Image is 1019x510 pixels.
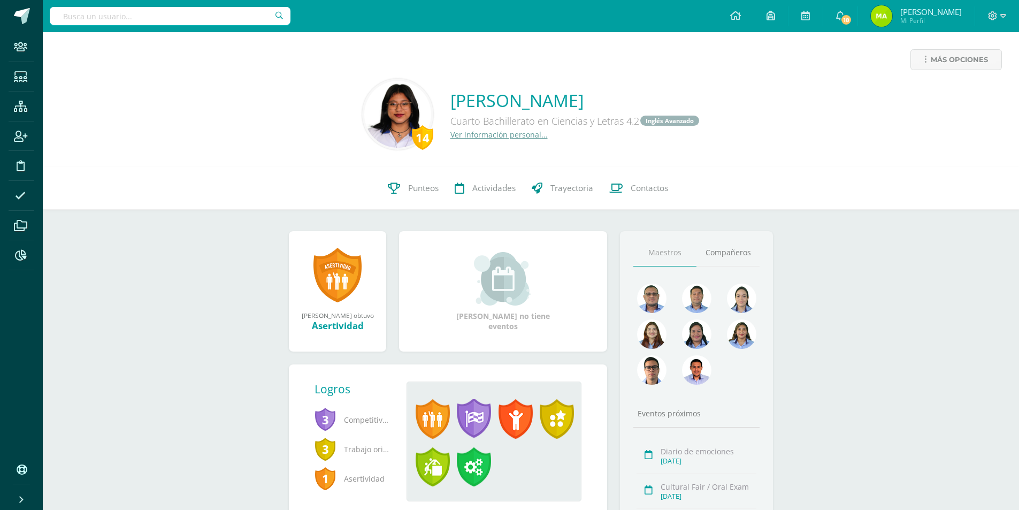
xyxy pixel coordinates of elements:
[601,167,676,210] a: Contactos
[450,112,700,130] div: Cuarto Bachillerato en Ciencias y Letras 4.2
[315,435,389,464] span: Trabajo original
[682,355,711,385] img: cc0c97458428ff7fb5cd31c6f23e5075.png
[661,446,756,456] div: Diario de emociones
[727,284,756,313] img: 375aecfb130304131abdbe7791f44736.png
[661,456,756,466] div: [DATE]
[727,319,756,349] img: 72fdff6db23ea16c182e3ba03ce826f1.png
[871,5,892,27] img: 6b1e82ac4bc77c91773989d943013bd5.png
[315,466,336,491] span: 1
[380,167,447,210] a: Punteos
[412,125,433,150] div: 14
[315,407,336,432] span: 3
[637,355,666,385] img: b3275fa016b95109afc471d3b448d7ac.png
[900,6,962,17] span: [PERSON_NAME]
[315,464,389,493] span: Asertividad
[633,408,760,418] div: Eventos próximos
[640,116,699,126] a: Inglés Avanzado
[900,16,962,25] span: Mi Perfil
[300,311,376,319] div: [PERSON_NAME] obtuvo
[637,284,666,313] img: 99962f3fa423c9b8099341731b303440.png
[315,405,389,435] span: Competitividad
[631,182,668,194] span: Contactos
[550,182,593,194] span: Trayectoria
[474,252,532,306] img: event_small.png
[637,319,666,349] img: a9adb280a5deb02de052525b0213cdb9.png
[450,252,557,331] div: [PERSON_NAME] no tiene eventos
[661,492,756,501] div: [DATE]
[633,239,696,267] a: Maestros
[910,49,1002,70] a: Más opciones
[682,284,711,313] img: 2ac039123ac5bd71a02663c3aa063ac8.png
[50,7,290,25] input: Busca un usuario...
[931,50,988,70] span: Más opciones
[315,382,398,397] div: Logros
[472,182,516,194] span: Actividades
[696,239,760,267] a: Compañeros
[408,182,439,194] span: Punteos
[450,130,548,140] a: Ver información personal...
[300,319,376,332] div: Asertividad
[450,89,700,112] a: [PERSON_NAME]
[661,482,756,492] div: Cultural Fair / Oral Exam
[682,319,711,349] img: 4a7f7f1a360f3d8e2a3425f4c4febaf9.png
[315,437,336,461] span: 3
[524,167,601,210] a: Trayectoria
[364,81,431,148] img: 1fe8f268143df45087eecf8020b3b456.png
[447,167,524,210] a: Actividades
[840,14,852,26] span: 18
